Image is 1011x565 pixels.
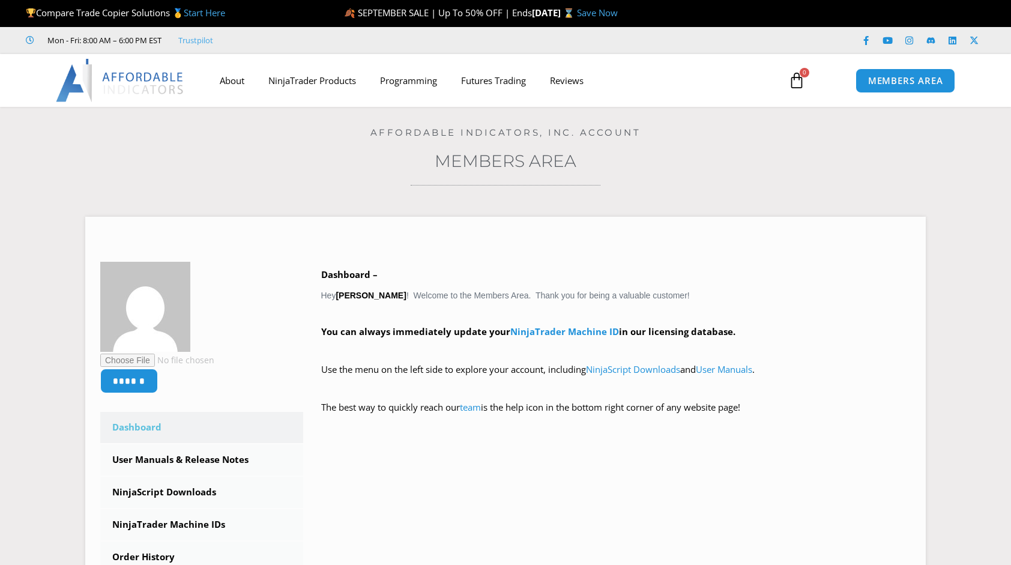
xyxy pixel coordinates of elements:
[800,68,809,77] span: 0
[368,67,449,94] a: Programming
[449,67,538,94] a: Futures Trading
[44,33,161,47] span: Mon - Fri: 8:00 AM – 6:00 PM EST
[344,7,532,19] span: 🍂 SEPTEMBER SALE | Up To 50% OFF | Ends
[100,477,303,508] a: NinjaScript Downloads
[532,7,577,19] strong: [DATE] ⌛
[510,325,619,337] a: NinjaTrader Machine ID
[770,63,823,98] a: 0
[26,8,35,17] img: 🏆
[100,444,303,476] a: User Manuals & Release Notes
[577,7,618,19] a: Save Now
[184,7,225,19] a: Start Here
[100,262,190,352] img: aad6eafd58ada58f8f8c0fc8d3cf44d7ffa1ee9add2a97e78e338c88a1b7f4fe
[460,401,481,413] a: team
[208,67,774,94] nav: Menu
[56,59,185,102] img: LogoAI | Affordable Indicators – NinjaTrader
[321,361,911,395] p: Use the menu on the left side to explore your account, including and .
[321,399,911,433] p: The best way to quickly reach our is the help icon in the bottom right corner of any website page!
[586,363,680,375] a: NinjaScript Downloads
[370,127,641,138] a: Affordable Indicators, Inc. Account
[100,509,303,540] a: NinjaTrader Machine IDs
[100,412,303,443] a: Dashboard
[208,67,256,94] a: About
[696,363,752,375] a: User Manuals
[856,68,956,93] a: MEMBERS AREA
[178,33,213,47] a: Trustpilot
[321,267,911,433] div: Hey ! Welcome to the Members Area. Thank you for being a valuable customer!
[435,151,576,171] a: Members Area
[26,7,225,19] span: Compare Trade Copier Solutions 🥇
[321,325,735,337] strong: You can always immediately update your in our licensing database.
[321,268,378,280] b: Dashboard –
[538,67,596,94] a: Reviews
[256,67,368,94] a: NinjaTrader Products
[336,291,406,300] strong: [PERSON_NAME]
[868,76,943,85] span: MEMBERS AREA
